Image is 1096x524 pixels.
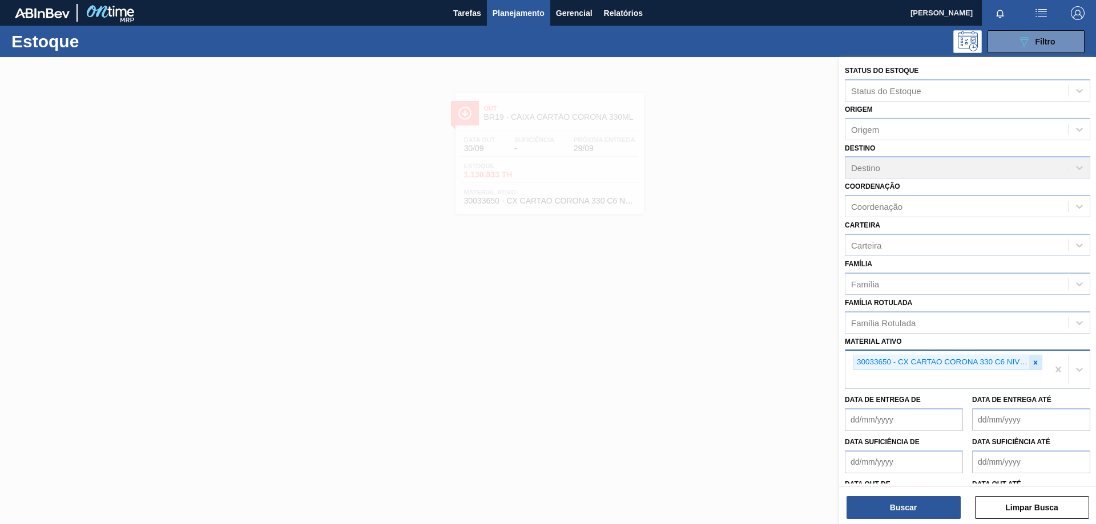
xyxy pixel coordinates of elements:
span: Planejamento [493,6,545,20]
label: Status do Estoque [845,67,918,75]
label: Origem [845,105,873,113]
div: Status do Estoque [851,86,921,95]
label: Data out de [845,480,890,488]
div: Família Rotulada [851,318,916,327]
img: userActions [1034,6,1048,20]
input: dd/mm/yyyy [845,450,963,473]
label: Família Rotulada [845,299,912,307]
button: Filtro [988,30,1085,53]
label: Família [845,260,872,268]
img: TNhmsLtSVTkK8tSr43FrP2fwEKptu5GPRR3wAAAABJRU5ErkJggg== [15,8,70,18]
div: Coordenação [851,202,902,212]
img: Logout [1071,6,1085,20]
label: Material ativo [845,338,902,346]
input: dd/mm/yyyy [845,408,963,431]
label: Data suficiência de [845,438,920,446]
label: Data de Entrega até [972,396,1051,404]
div: Origem [851,124,879,134]
div: 30033650 - CX CARTAO CORONA 330 C6 NIV24 [853,355,1029,369]
label: Data de Entrega de [845,396,921,404]
span: Gerencial [556,6,593,20]
span: Filtro [1035,37,1055,46]
input: dd/mm/yyyy [972,408,1090,431]
label: Data out até [972,480,1021,488]
label: Carteira [845,221,880,229]
span: Relatórios [604,6,643,20]
div: Pogramando: nenhum usuário selecionado [953,30,982,53]
div: Carteira [851,240,881,250]
input: dd/mm/yyyy [972,450,1090,473]
button: Notificações [982,5,1018,21]
label: Coordenação [845,182,900,190]
h1: Estoque [11,35,182,48]
div: Família [851,279,879,289]
label: Data suficiência até [972,438,1050,446]
label: Destino [845,144,875,152]
span: Tarefas [453,6,481,20]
